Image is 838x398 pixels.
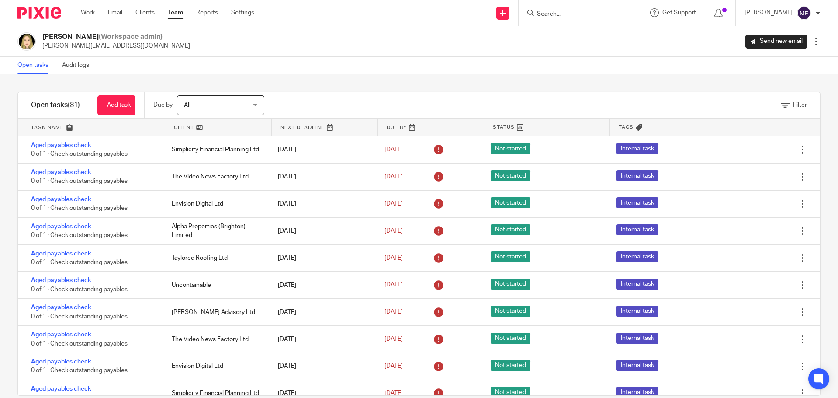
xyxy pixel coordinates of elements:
[745,35,807,49] a: Send new email
[42,32,190,42] h2: [PERSON_NAME]
[31,386,91,392] a: Aged payables check
[31,142,91,148] a: Aged payables check
[536,10,615,18] input: Search
[231,8,254,17] a: Settings
[269,168,375,185] div: [DATE]
[384,228,403,234] span: [DATE]
[81,8,95,17] a: Work
[153,101,173,109] p: Due by
[384,174,403,180] span: [DATE]
[797,6,811,20] img: svg%3E
[269,304,375,321] div: [DATE]
[31,251,91,257] a: Aged payables check
[31,359,91,365] a: Aged payables check
[269,141,375,158] div: [DATE]
[196,8,218,17] a: Reports
[168,8,183,17] a: Team
[616,387,658,398] span: Internal task
[745,8,793,17] p: [PERSON_NAME]
[42,42,190,50] p: [PERSON_NAME][EMAIL_ADDRESS][DOMAIN_NAME]
[384,282,403,288] span: [DATE]
[163,304,269,321] div: [PERSON_NAME] Advisory Ltd
[31,205,128,211] span: 0 of 1 · Check outstanding payables
[269,276,375,294] div: [DATE]
[616,251,658,262] span: Internal task
[616,306,658,317] span: Internal task
[491,197,530,208] span: Not started
[163,357,269,375] div: Envision Digital Ltd
[384,255,403,261] span: [DATE]
[269,357,375,375] div: [DATE]
[491,224,530,235] span: Not started
[163,249,269,267] div: Taylored Roofing Ltd
[31,101,80,110] h1: Open tasks
[31,259,128,265] span: 0 of 1 · Check outstanding payables
[62,57,96,74] a: Audit logs
[269,222,375,240] div: [DATE]
[31,232,128,238] span: 0 of 1 · Check outstanding payables
[491,333,530,344] span: Not started
[616,170,658,181] span: Internal task
[616,360,658,371] span: Internal task
[31,196,91,202] a: Aged payables check
[31,151,128,157] span: 0 of 1 · Check outstanding payables
[31,304,91,311] a: Aged payables check
[17,32,36,51] img: Phoebe%20Black.png
[31,314,128,320] span: 0 of 1 · Check outstanding payables
[31,223,91,230] a: Aged payables check
[163,331,269,348] div: The Video News Factory Ltd
[31,178,128,184] span: 0 of 1 · Check outstanding payables
[269,195,375,213] div: [DATE]
[31,277,91,283] a: Aged payables check
[163,168,269,185] div: The Video News Factory Ltd
[97,95,135,115] a: + Add task
[99,33,163,40] span: (Workspace admin)
[491,306,530,317] span: Not started
[163,218,269,244] div: Alpha Properties (Brighton) Limited
[616,197,658,208] span: Internal task
[493,123,515,131] span: Status
[616,279,658,290] span: Internal task
[108,8,122,17] a: Email
[31,332,91,338] a: Aged payables check
[384,336,403,342] span: [DATE]
[68,101,80,108] span: (81)
[184,102,190,108] span: All
[163,195,269,213] div: Envision Digital Ltd
[163,276,269,294] div: Uncontainable
[17,57,55,74] a: Open tasks
[619,123,634,131] span: Tags
[31,368,128,374] span: 0 of 1 · Check outstanding payables
[31,341,128,347] span: 0 of 1 · Check outstanding payables
[384,390,403,396] span: [DATE]
[491,143,530,154] span: Not started
[17,7,61,19] img: Pixie
[793,102,807,108] span: Filter
[384,309,403,315] span: [DATE]
[616,143,658,154] span: Internal task
[491,170,530,181] span: Not started
[269,331,375,348] div: [DATE]
[31,286,128,293] span: 0 of 1 · Check outstanding payables
[491,251,530,262] span: Not started
[163,141,269,158] div: Simplicity Financial Planning Ltd
[384,201,403,207] span: [DATE]
[135,8,155,17] a: Clients
[31,169,91,175] a: Aged payables check
[616,224,658,235] span: Internal task
[491,360,530,371] span: Not started
[662,10,696,16] span: Get Support
[616,333,658,344] span: Internal task
[491,387,530,398] span: Not started
[384,147,403,153] span: [DATE]
[269,249,375,267] div: [DATE]
[491,279,530,290] span: Not started
[384,363,403,369] span: [DATE]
